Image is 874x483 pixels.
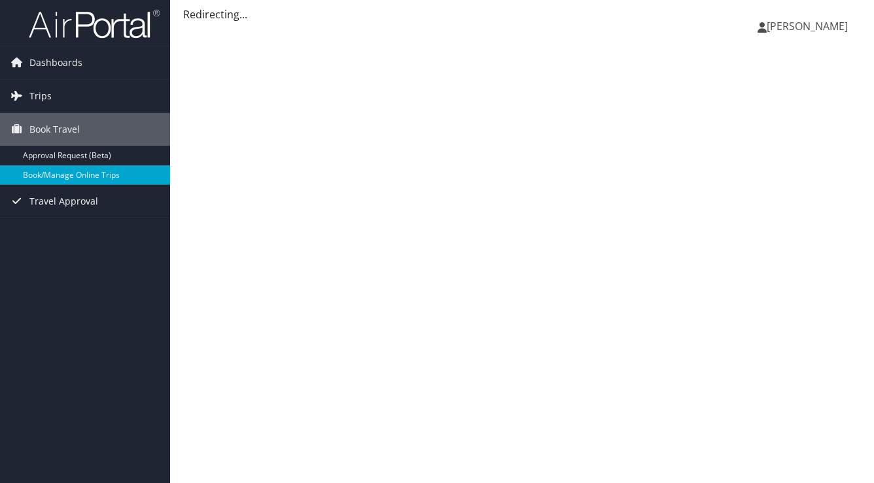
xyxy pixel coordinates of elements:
[758,7,861,46] a: [PERSON_NAME]
[29,185,98,218] span: Travel Approval
[183,7,861,22] div: Redirecting...
[29,8,160,39] img: airportal-logo.png
[29,80,52,112] span: Trips
[767,19,848,33] span: [PERSON_NAME]
[29,46,82,79] span: Dashboards
[29,113,80,146] span: Book Travel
